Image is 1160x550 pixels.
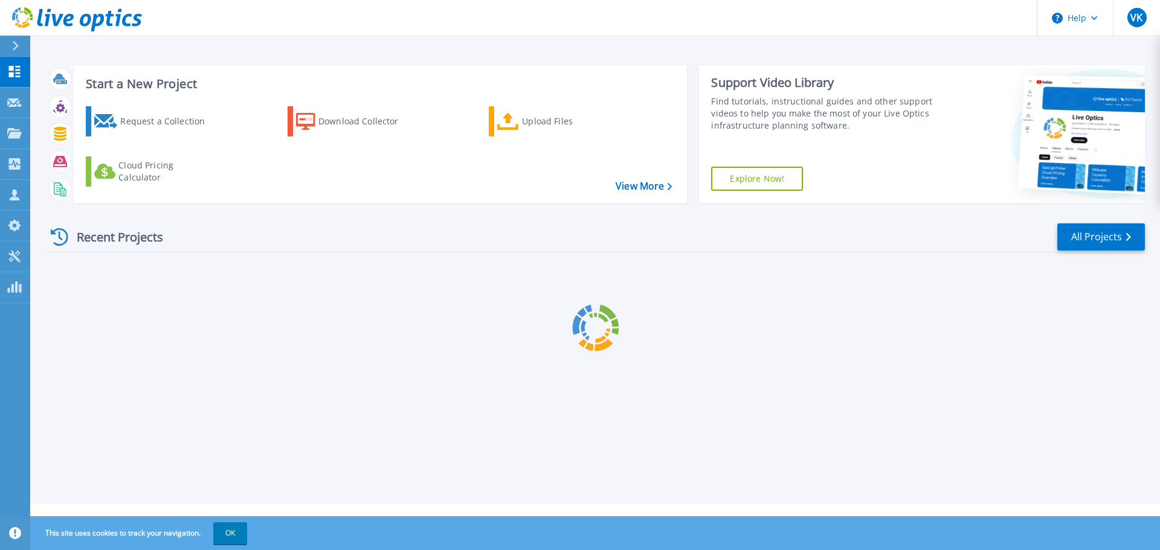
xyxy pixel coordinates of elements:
[489,106,623,136] a: Upload Files
[118,159,215,184] div: Cloud Pricing Calculator
[33,522,247,544] span: This site uses cookies to track your navigation.
[1130,13,1142,22] span: VK
[711,167,803,191] a: Explore Now!
[288,106,422,136] a: Download Collector
[711,75,938,91] div: Support Video Library
[522,109,619,133] div: Upload Files
[213,522,247,544] button: OK
[86,156,221,187] a: Cloud Pricing Calculator
[120,109,217,133] div: Request a Collection
[318,109,415,133] div: Download Collector
[86,106,221,136] a: Request a Collection
[711,95,938,132] div: Find tutorials, instructional guides and other support videos to help you make the most of your L...
[86,77,672,91] h3: Start a New Project
[1057,223,1145,251] a: All Projects
[47,222,179,252] div: Recent Projects
[616,181,672,192] a: View More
